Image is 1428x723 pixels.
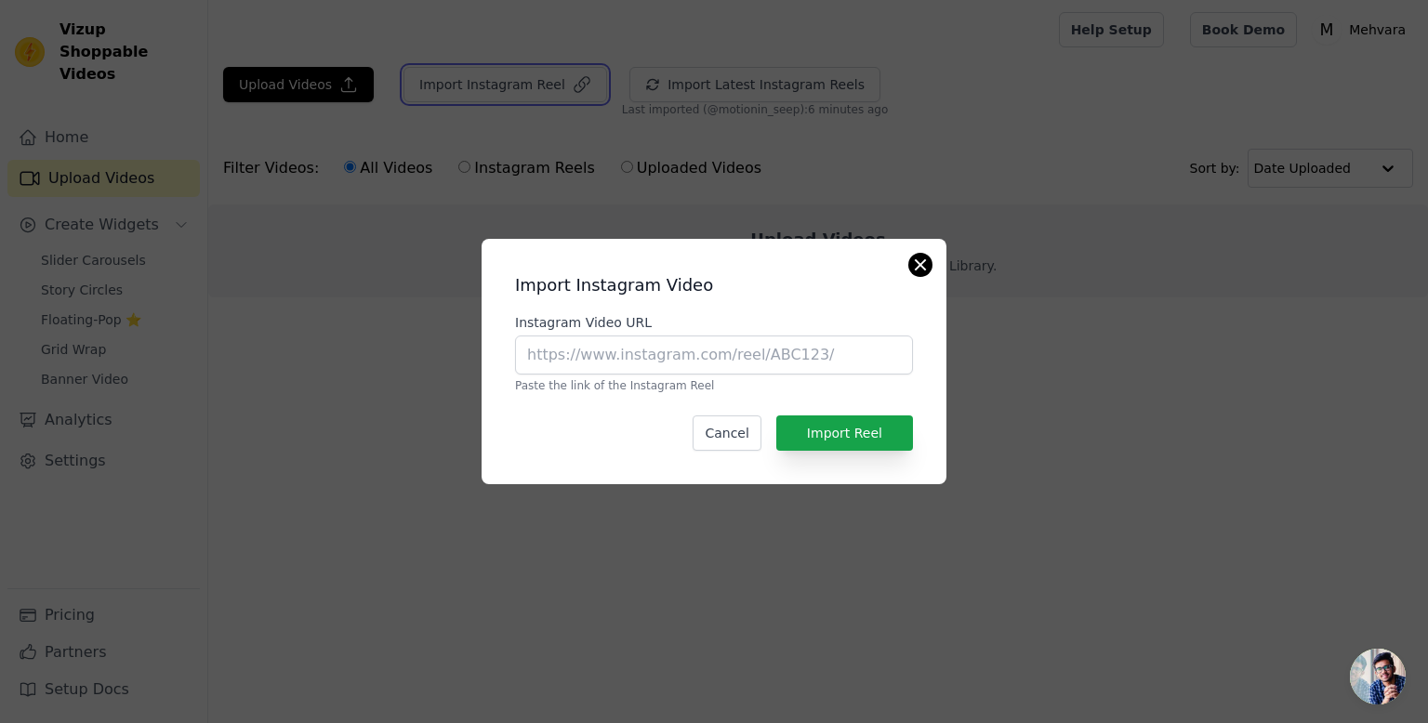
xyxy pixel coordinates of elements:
input: https://www.instagram.com/reel/ABC123/ [515,335,913,375]
label: Instagram Video URL [515,313,913,332]
button: Cancel [693,415,760,451]
p: Paste the link of the Instagram Reel [515,378,913,393]
button: Import Reel [776,415,913,451]
a: Open chat [1350,649,1406,704]
h2: Import Instagram Video [515,272,913,298]
button: Close modal [909,254,932,276]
